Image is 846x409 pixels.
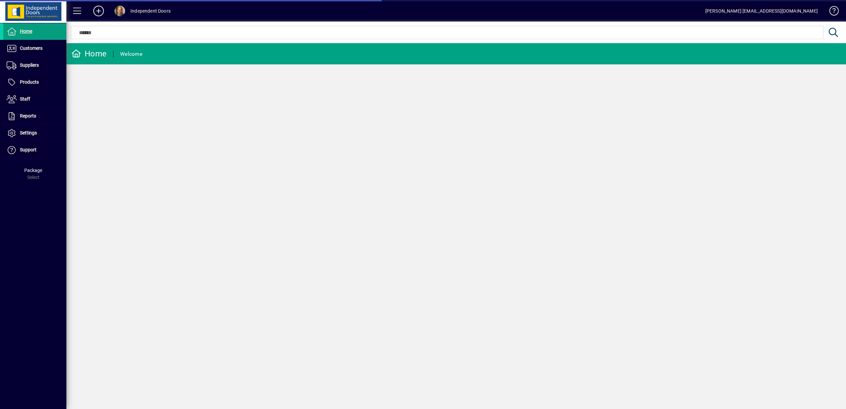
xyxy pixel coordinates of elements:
[3,91,66,108] a: Staff
[20,62,39,68] span: Suppliers
[130,6,171,16] div: Independent Doors
[20,79,39,85] span: Products
[3,125,66,141] a: Settings
[20,45,42,51] span: Customers
[824,1,838,23] a: Knowledge Base
[88,5,109,17] button: Add
[20,29,32,34] span: Home
[3,57,66,74] a: Suppliers
[20,130,37,135] span: Settings
[120,49,142,59] div: Welcome
[3,142,66,158] a: Support
[3,108,66,124] a: Reports
[71,48,107,59] div: Home
[24,168,42,173] span: Package
[20,96,30,102] span: Staff
[20,147,37,152] span: Support
[109,5,130,17] button: Profile
[3,40,66,57] a: Customers
[705,6,818,16] div: [PERSON_NAME] [EMAIL_ADDRESS][DOMAIN_NAME]
[20,113,36,119] span: Reports
[3,74,66,91] a: Products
